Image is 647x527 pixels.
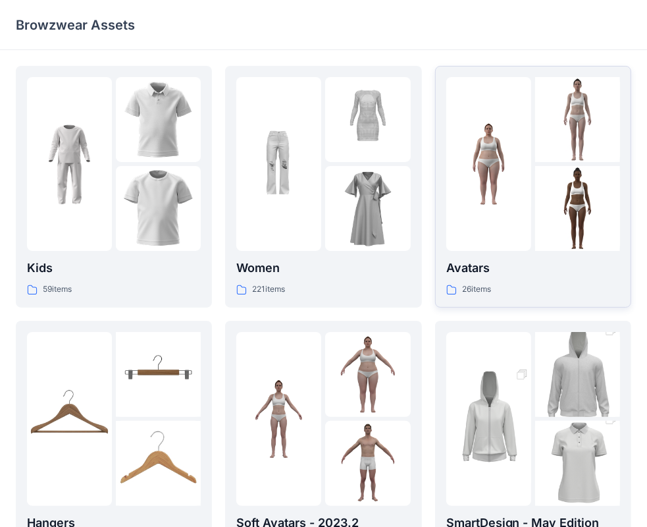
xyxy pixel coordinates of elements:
a: folder 1folder 2folder 3Kids59items [16,66,212,308]
img: folder 2 [325,77,410,162]
img: folder 2 [116,77,201,162]
img: folder 3 [325,421,410,506]
img: folder 3 [116,166,201,251]
img: folder 2 [325,332,410,417]
p: 221 items [252,283,285,296]
img: folder 1 [236,376,321,461]
img: folder 1 [446,355,531,483]
p: Browzwear Assets [16,16,135,34]
a: folder 1folder 2folder 3Avatars26items [435,66,631,308]
img: folder 1 [236,122,321,207]
img: folder 2 [535,77,620,162]
img: folder 1 [27,376,112,461]
p: Avatars [446,259,620,277]
img: folder 3 [325,166,410,251]
img: folder 2 [535,311,620,439]
img: folder 3 [116,421,201,506]
img: folder 1 [446,122,531,207]
img: folder 2 [116,332,201,417]
img: folder 3 [535,166,620,251]
p: Women [236,259,410,277]
p: Kids [27,259,201,277]
p: 59 items [43,283,72,296]
a: folder 1folder 2folder 3Women221items [225,66,421,308]
p: 26 items [462,283,491,296]
img: folder 1 [27,122,112,207]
